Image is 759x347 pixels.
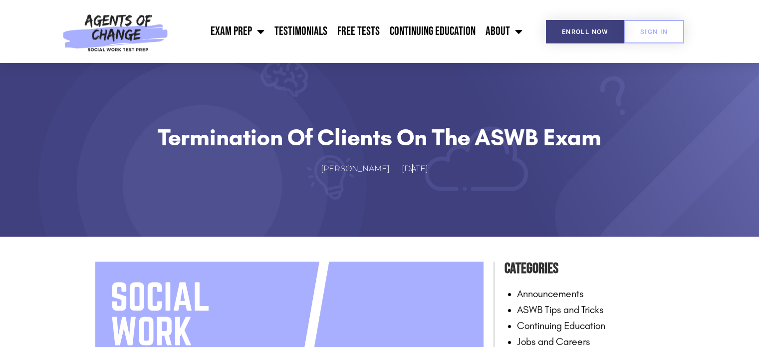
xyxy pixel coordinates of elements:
[505,257,664,281] h4: Categories
[402,164,428,173] time: [DATE]
[332,19,385,44] a: Free Tests
[517,320,605,332] a: Continuing Education
[269,19,332,44] a: Testimonials
[546,20,624,43] a: Enroll Now
[402,162,438,176] a: [DATE]
[321,162,400,176] a: [PERSON_NAME]
[517,304,604,316] a: ASWB Tips and Tricks
[120,123,639,151] h1: Termination of Clients on the ASWB Exam
[173,19,527,44] nav: Menu
[640,28,668,35] span: SIGN IN
[321,162,390,176] span: [PERSON_NAME]
[562,28,608,35] span: Enroll Now
[385,19,481,44] a: Continuing Education
[481,19,527,44] a: About
[624,20,684,43] a: SIGN IN
[517,288,584,300] a: Announcements
[206,19,269,44] a: Exam Prep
